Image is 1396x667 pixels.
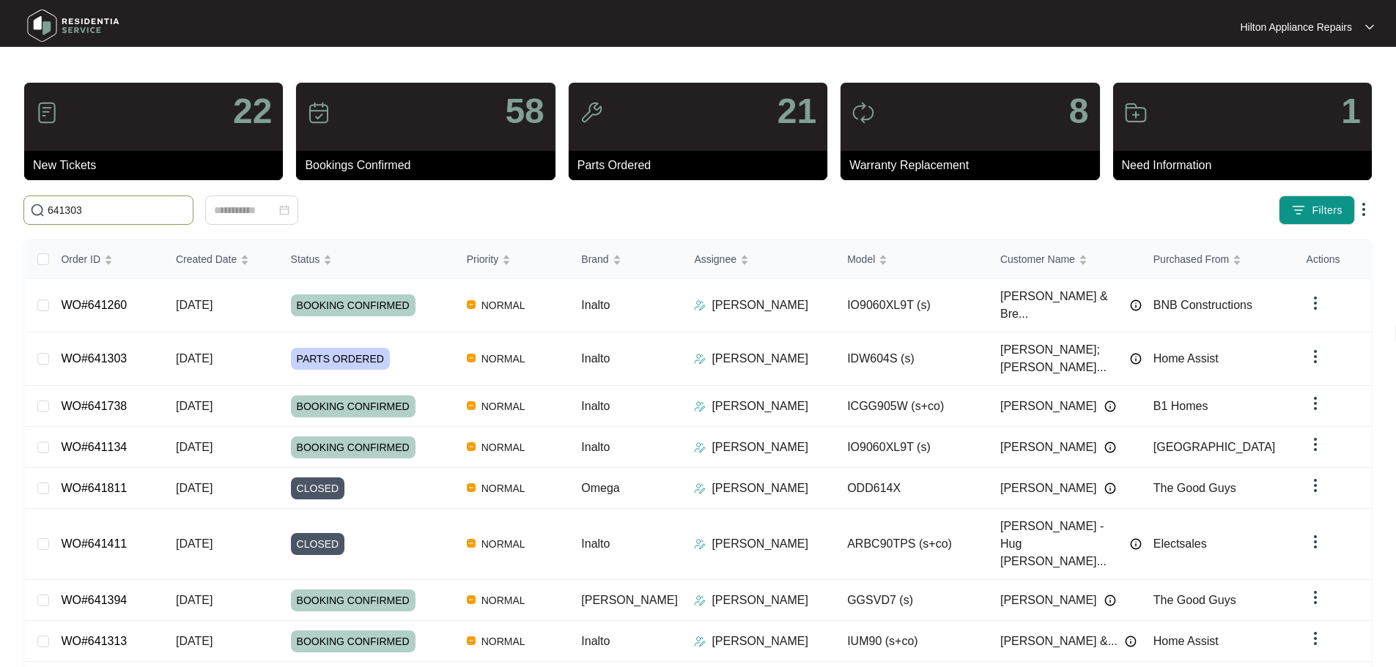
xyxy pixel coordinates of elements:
span: Home Assist [1153,635,1219,647]
img: Vercel Logo [467,354,476,362]
p: [PERSON_NAME] [712,297,808,314]
img: Info icon [1130,538,1142,550]
img: Assigner Icon [694,299,706,311]
span: Purchased From [1153,251,1229,267]
img: Assigner Icon [694,538,706,550]
a: WO#641303 [61,352,127,365]
th: Priority [455,240,570,279]
span: [PERSON_NAME] - Hug [PERSON_NAME]... [1000,518,1123,570]
img: Assigner Icon [694,400,706,412]
img: icon [35,101,59,124]
a: WO#641134 [61,441,127,453]
span: NORMAL [476,297,531,314]
img: Assigner Icon [694,441,706,453]
span: Inalto [581,299,610,311]
img: Assigner Icon [694,482,706,494]
input: Search by Order Id, Assignee Name, Customer Name, Brand and Model [48,202,187,218]
span: [PERSON_NAME] &... [1000,633,1118,650]
span: [DATE] [176,352,213,365]
img: Info icon [1130,353,1142,365]
img: Vercel Logo [467,300,476,309]
span: [PERSON_NAME] & Bre... [1000,288,1123,323]
img: icon [580,101,603,124]
span: [PERSON_NAME] [1000,439,1097,456]
a: WO#641411 [61,537,127,550]
button: filter iconFilters [1279,195,1355,225]
span: [PERSON_NAME]; [PERSON_NAME]... [1000,341,1123,376]
p: [PERSON_NAME] [712,350,808,368]
td: GGSVD7 (s) [835,580,989,621]
img: Assigner Icon [694,636,706,647]
span: BOOKING CONFIRMED [291,436,416,458]
span: [DATE] [176,594,213,606]
th: Assignee [682,240,835,279]
img: dropdown arrow [1307,533,1324,551]
span: PARTS ORDERED [291,348,390,370]
span: CLOSED [291,477,345,499]
img: filter icon [1291,203,1306,217]
span: [DATE] [176,635,213,647]
p: 58 [505,94,544,129]
span: Status [291,251,320,267]
span: Filters [1312,203,1343,218]
img: icon [1124,101,1148,124]
span: Inalto [581,537,610,550]
img: dropdown arrow [1365,23,1374,31]
span: Created Date [176,251,237,267]
span: Inalto [581,441,610,453]
span: Omega [581,482,619,494]
th: Order ID [49,240,164,279]
td: IO9060XL9T (s) [835,279,989,332]
a: WO#641738 [61,400,127,412]
img: dropdown arrow [1307,589,1324,606]
p: Hilton Appliance Repairs [1240,20,1352,34]
p: [PERSON_NAME] [712,592,808,609]
img: Vercel Logo [467,442,476,451]
span: Brand [581,251,608,267]
p: [PERSON_NAME] [712,535,808,553]
span: BOOKING CONFIRMED [291,630,416,652]
a: WO#641313 [61,635,127,647]
span: [GEOGRAPHIC_DATA] [1153,441,1276,453]
span: NORMAL [476,480,531,497]
span: NORMAL [476,398,531,415]
img: Info icon [1125,636,1137,647]
span: B1 Homes [1153,400,1208,412]
th: Actions [1295,240,1371,279]
th: Status [279,240,455,279]
img: search-icon [30,203,45,217]
a: WO#641811 [61,482,127,494]
p: [PERSON_NAME] [712,439,808,456]
td: ODD614X [835,468,989,509]
span: [PERSON_NAME] [1000,592,1097,609]
span: Assignee [694,251,736,267]
span: Home Assist [1153,352,1219,365]
img: dropdown arrow [1307,630,1324,647]
img: Vercel Logo [467,401,476,410]
img: Vercel Logo [467,636,476,645]
span: [DATE] [176,441,213,453]
span: NORMAL [476,592,531,609]
span: Customer Name [1000,251,1075,267]
span: Model [847,251,875,267]
img: Info icon [1104,595,1116,606]
img: residentia service logo [22,4,125,48]
span: NORMAL [476,633,531,650]
img: icon [852,101,875,124]
span: [PERSON_NAME] [1000,398,1097,415]
p: [PERSON_NAME] [712,633,808,650]
p: New Tickets [33,157,283,174]
td: IDW604S (s) [835,332,989,386]
th: Model [835,240,989,279]
span: BOOKING CONFIRMED [291,395,416,417]
p: Warranty Replacement [849,157,1099,174]
img: Info icon [1104,482,1116,494]
span: NORMAL [476,439,531,456]
img: Info icon [1104,441,1116,453]
span: Electsales [1153,537,1207,550]
span: [PERSON_NAME] [1000,480,1097,497]
td: IO9060XL9T (s) [835,427,989,468]
p: [PERSON_NAME] [712,480,808,497]
img: dropdown arrow [1307,294,1324,312]
img: Assigner Icon [694,353,706,365]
